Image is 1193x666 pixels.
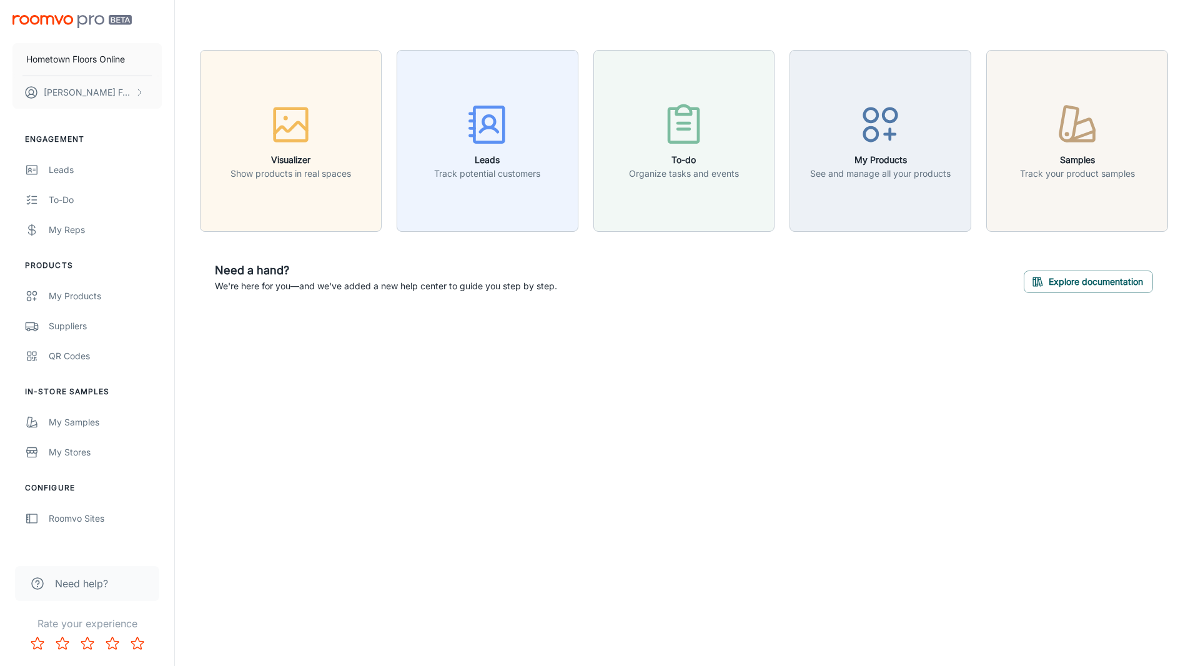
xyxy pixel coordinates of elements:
[12,43,162,76] button: Hometown Floors Online
[629,153,739,167] h6: To-do
[26,52,125,66] p: Hometown Floors Online
[44,86,132,99] p: [PERSON_NAME] Foulon
[1024,271,1153,293] button: Explore documentation
[1020,153,1135,167] h6: Samples
[790,134,971,146] a: My ProductsSee and manage all your products
[12,76,162,109] button: [PERSON_NAME] Foulon
[230,153,351,167] h6: Visualizer
[215,262,557,279] h6: Need a hand?
[49,163,162,177] div: Leads
[986,134,1168,146] a: SamplesTrack your product samples
[810,167,951,181] p: See and manage all your products
[1020,167,1135,181] p: Track your product samples
[434,153,540,167] h6: Leads
[629,167,739,181] p: Organize tasks and events
[397,50,578,232] button: LeadsTrack potential customers
[434,167,540,181] p: Track potential customers
[810,153,951,167] h6: My Products
[49,289,162,303] div: My Products
[200,50,382,232] button: VisualizerShow products in real spaces
[986,50,1168,232] button: SamplesTrack your product samples
[593,50,775,232] button: To-doOrganize tasks and events
[49,349,162,363] div: QR Codes
[1024,274,1153,287] a: Explore documentation
[12,15,132,28] img: Roomvo PRO Beta
[397,134,578,146] a: LeadsTrack potential customers
[230,167,351,181] p: Show products in real spaces
[49,223,162,237] div: My Reps
[49,193,162,207] div: To-do
[215,279,557,293] p: We're here for you—and we've added a new help center to guide you step by step.
[593,134,775,146] a: To-doOrganize tasks and events
[790,50,971,232] button: My ProductsSee and manage all your products
[49,319,162,333] div: Suppliers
